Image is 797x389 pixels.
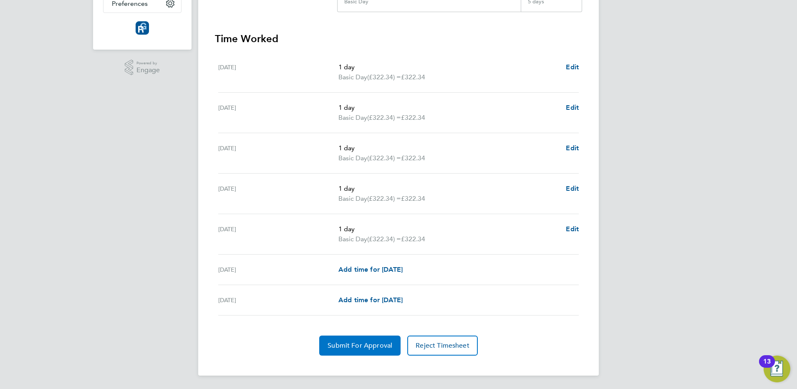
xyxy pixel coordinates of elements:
[401,194,425,202] span: £322.34
[215,32,582,45] h3: Time Worked
[401,114,425,121] span: £322.34
[367,235,401,243] span: (£322.34) =
[136,67,160,74] span: Engage
[218,184,338,204] div: [DATE]
[218,103,338,123] div: [DATE]
[764,356,790,382] button: Open Resource Center, 13 new notifications
[218,224,338,244] div: [DATE]
[401,235,425,243] span: £322.34
[566,184,579,192] span: Edit
[338,224,559,234] p: 1 day
[367,194,401,202] span: (£322.34) =
[218,143,338,163] div: [DATE]
[338,103,559,113] p: 1 day
[338,234,367,244] span: Basic Day
[401,154,425,162] span: £322.34
[338,265,403,275] a: Add time for [DATE]
[566,225,579,233] span: Edit
[338,113,367,123] span: Basic Day
[319,336,401,356] button: Submit For Approval
[566,143,579,153] a: Edit
[566,62,579,72] a: Edit
[763,361,771,372] div: 13
[401,73,425,81] span: £322.34
[125,60,160,76] a: Powered byEngage
[416,341,469,350] span: Reject Timesheet
[338,265,403,273] span: Add time for [DATE]
[338,143,559,153] p: 1 day
[566,224,579,234] a: Edit
[136,60,160,67] span: Powered by
[338,62,559,72] p: 1 day
[566,184,579,194] a: Edit
[338,295,403,305] a: Add time for [DATE]
[338,153,367,163] span: Basic Day
[566,144,579,152] span: Edit
[367,154,401,162] span: (£322.34) =
[407,336,478,356] button: Reject Timesheet
[328,341,392,350] span: Submit For Approval
[218,62,338,82] div: [DATE]
[103,21,182,35] a: Go to home page
[338,72,367,82] span: Basic Day
[218,295,338,305] div: [DATE]
[338,194,367,204] span: Basic Day
[338,296,403,304] span: Add time for [DATE]
[566,63,579,71] span: Edit
[566,104,579,111] span: Edit
[367,73,401,81] span: (£322.34) =
[136,21,149,35] img: resourcinggroup-logo-retina.png
[367,114,401,121] span: (£322.34) =
[566,103,579,113] a: Edit
[338,184,559,194] p: 1 day
[218,265,338,275] div: [DATE]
